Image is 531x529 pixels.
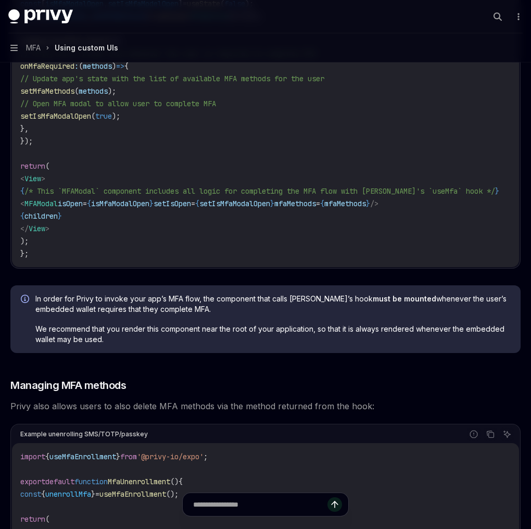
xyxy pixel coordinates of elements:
span: (); [166,489,179,499]
span: { [124,61,129,71]
span: setIsMfaModalOpen [20,111,91,121]
span: We recommend that you render this component near the root of your application, so that it is alwa... [35,324,510,345]
span: = [95,489,99,499]
span: = [316,199,320,208]
span: => [116,61,124,71]
span: default [45,477,74,486]
span: { [45,452,49,461]
span: { [87,199,91,208]
span: '@privy-io/expo' [137,452,204,461]
span: { [20,211,24,221]
span: MfaUnenrollment [108,477,170,486]
span: setIsOpen [154,199,191,208]
span: = [191,199,195,208]
span: In order for Privy to invoke your app’s MFA flow, the component that calls [PERSON_NAME]’s hook w... [35,294,510,314]
span: onMfaRequired [20,61,74,71]
span: unenrollMfa [45,489,91,499]
span: } [149,199,154,208]
span: { [41,489,45,499]
span: /* This `MFAModal` component includes all logic for completing the MFA flow with [PERSON_NAME]'s ... [24,186,495,196]
span: // Open MFA modal to allow user to complete MFA [20,99,216,108]
span: // Update app's state with the list of available MFA methods for the user [20,74,324,83]
span: MFA [26,42,41,54]
span: mfaMethods [274,199,316,208]
span: isMfaModalOpen [91,199,149,208]
img: dark logo [8,9,73,24]
span: </ [20,224,29,233]
span: { [179,477,183,486]
span: isOpen [58,199,83,208]
span: true [95,111,112,121]
strong: must be mounted [373,294,436,303]
span: export [20,477,45,486]
span: return [20,161,45,171]
span: /> [370,199,378,208]
span: } [91,489,95,499]
span: ( [45,161,49,171]
span: } [270,199,274,208]
span: } [366,199,370,208]
span: }, [20,124,29,133]
span: < [20,199,24,208]
span: > [45,224,49,233]
span: ( [91,111,95,121]
span: }); [20,136,33,146]
span: methods [83,61,112,71]
span: () [170,477,179,486]
span: setIsMfaModalOpen [199,199,270,208]
span: = [83,199,87,208]
button: More actions [512,9,523,24]
span: { [20,186,24,196]
span: MFAModal [24,199,58,208]
span: mfaMethods [324,199,366,208]
span: { [195,199,199,208]
span: } [58,211,62,221]
span: : [74,61,79,71]
span: View [29,224,45,233]
button: Send message [327,497,342,512]
span: ( [74,86,79,96]
span: ); [20,236,29,246]
span: const [20,489,41,499]
span: } [495,186,499,196]
div: Example unenrolling SMS/TOTP/passkey [20,427,148,441]
span: setMfaMethods [20,86,74,96]
span: > [41,174,45,183]
span: Managing MFA methods [10,378,126,393]
svg: Info [21,295,31,305]
span: { [320,199,324,208]
span: ; [204,452,208,461]
span: < [20,174,24,183]
button: Report incorrect code [467,427,481,441]
span: useMfaEnrollment [99,489,166,499]
button: Ask AI [500,427,514,441]
span: function [74,477,108,486]
span: methods [79,86,108,96]
span: Privy also allows users to also delete MFA methods via the method returned from the hook: [10,399,521,413]
button: Copy the contents from the code block [484,427,497,441]
span: View [24,174,41,183]
div: Using custom UIs [55,42,118,54]
span: ); [108,86,116,96]
span: ) [112,61,116,71]
span: children [24,211,58,221]
span: ); [112,111,120,121]
span: ( [79,61,83,71]
span: useMfaEnrollment [49,452,116,461]
span: }; [20,249,29,258]
span: from [120,452,137,461]
span: import [20,452,45,461]
span: } [116,452,120,461]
